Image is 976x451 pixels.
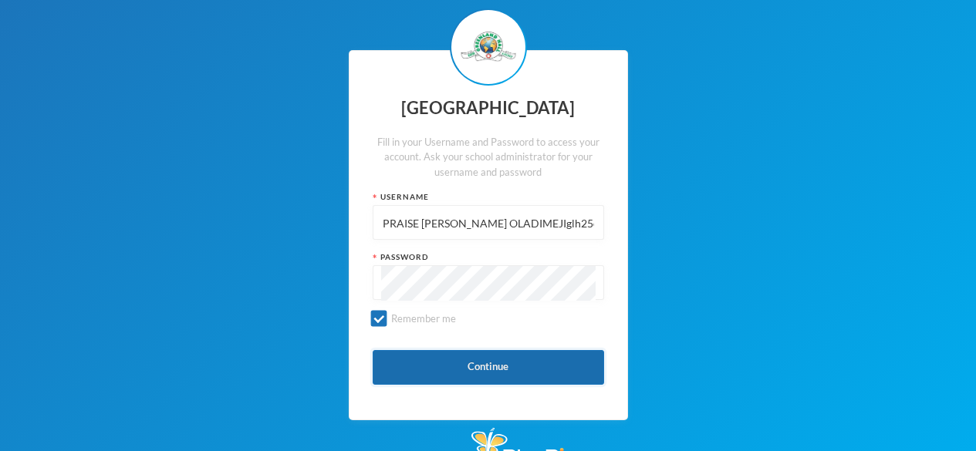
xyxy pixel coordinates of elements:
[373,350,604,385] button: Continue
[373,251,604,263] div: Password
[373,135,604,180] div: Fill in your Username and Password to access your account. Ask your school administrator for your...
[373,191,604,203] div: Username
[385,312,462,325] span: Remember me
[373,93,604,123] div: [GEOGRAPHIC_DATA]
